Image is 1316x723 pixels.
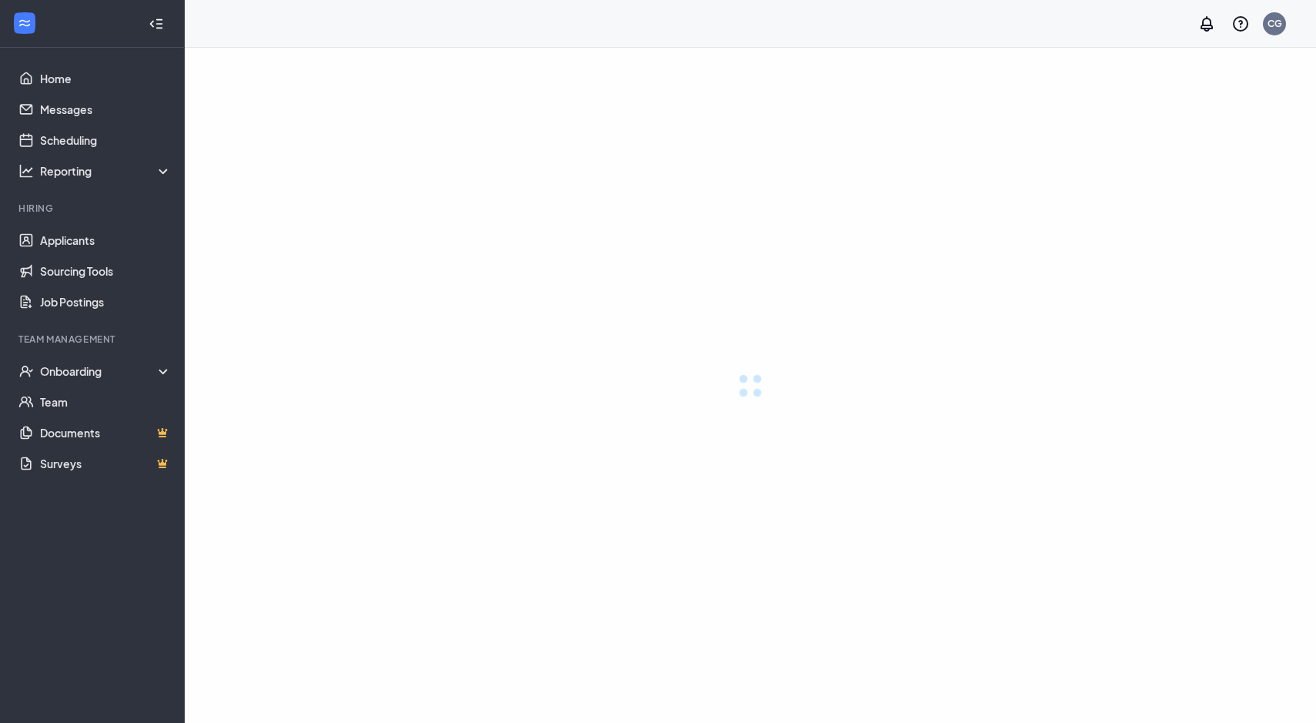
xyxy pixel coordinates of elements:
a: DocumentsCrown [40,417,172,448]
svg: Notifications [1197,15,1216,33]
svg: UserCheck [18,363,34,379]
div: Team Management [18,333,169,346]
a: Job Postings [40,286,172,317]
svg: Analysis [18,163,34,179]
a: Sourcing Tools [40,256,172,286]
svg: WorkstreamLogo [17,15,32,31]
a: Messages [40,94,172,125]
a: Scheduling [40,125,172,156]
a: Applicants [40,225,172,256]
a: Team [40,387,172,417]
div: Reporting [40,163,172,179]
a: SurveysCrown [40,448,172,479]
div: Onboarding [40,363,172,379]
svg: Collapse [149,16,164,32]
div: Hiring [18,202,169,215]
a: Home [40,63,172,94]
div: CG [1268,17,1282,30]
svg: QuestionInfo [1231,15,1250,33]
